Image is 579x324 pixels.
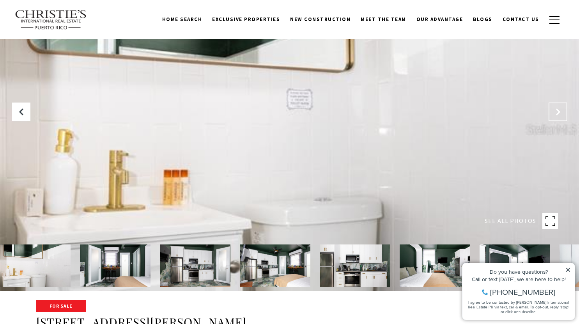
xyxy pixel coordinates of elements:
[160,244,230,287] img: 9 CALLE DEL MERCADO
[8,18,113,23] div: Do you have questions?
[10,48,111,63] span: I agree to be contacted by [PERSON_NAME] International Real Estate PR via text, call & email. To ...
[8,25,113,30] div: Call or text [DATE], we are here to help!
[416,16,463,23] span: Our Advantage
[285,12,356,27] a: New Construction
[503,16,539,23] span: Contact Us
[544,9,565,31] button: button
[32,37,97,44] span: [PHONE_NUMBER]
[473,16,492,23] span: Blogs
[356,12,411,27] a: Meet the Team
[400,244,470,287] img: 9 CALLE DEL MERCADO
[157,12,207,27] a: Home Search
[320,244,390,287] img: 9 CALLE DEL MERCADO
[207,12,285,27] a: Exclusive Properties
[549,103,567,121] button: Next Slide
[411,12,468,27] a: Our Advantage
[212,16,280,23] span: Exclusive Properties
[240,244,310,287] img: 9 CALLE DEL MERCADO
[290,16,351,23] span: New Construction
[468,12,498,27] a: Blogs
[485,216,536,226] span: SEE ALL PHOTOS
[480,244,550,287] img: 9 CALLE DEL MERCADO
[80,244,151,287] img: 9 CALLE DEL MERCADO
[15,10,87,30] img: Christie's International Real Estate text transparent background
[12,103,30,121] button: Previous Slide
